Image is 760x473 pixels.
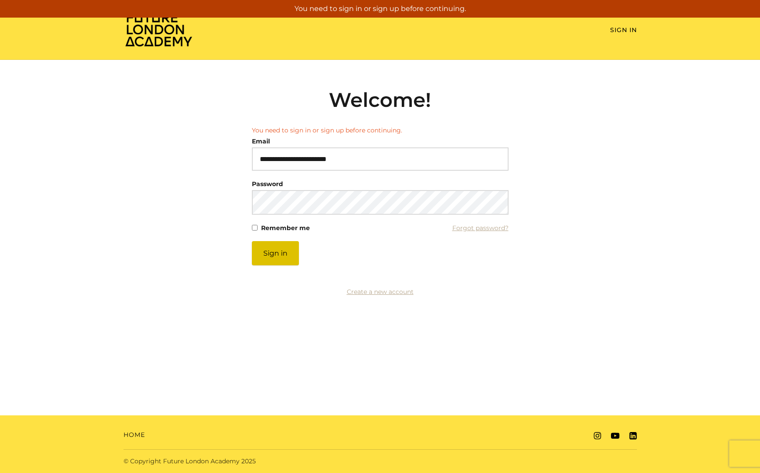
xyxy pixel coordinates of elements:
[252,178,283,190] label: Password
[252,88,509,112] h2: Welcome!
[252,241,299,265] button: Sign in
[610,26,637,34] a: Sign In
[116,457,380,466] div: © Copyright Future London Academy 2025
[261,222,310,234] label: Remember me
[252,135,270,147] label: Email
[252,126,509,135] li: You need to sign in or sign up before continuing.
[4,4,756,14] p: You need to sign in or sign up before continuing.
[124,430,145,440] a: Home
[347,288,414,296] a: Create a new account
[124,11,194,47] img: Home Page
[452,222,509,234] a: Forgot password?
